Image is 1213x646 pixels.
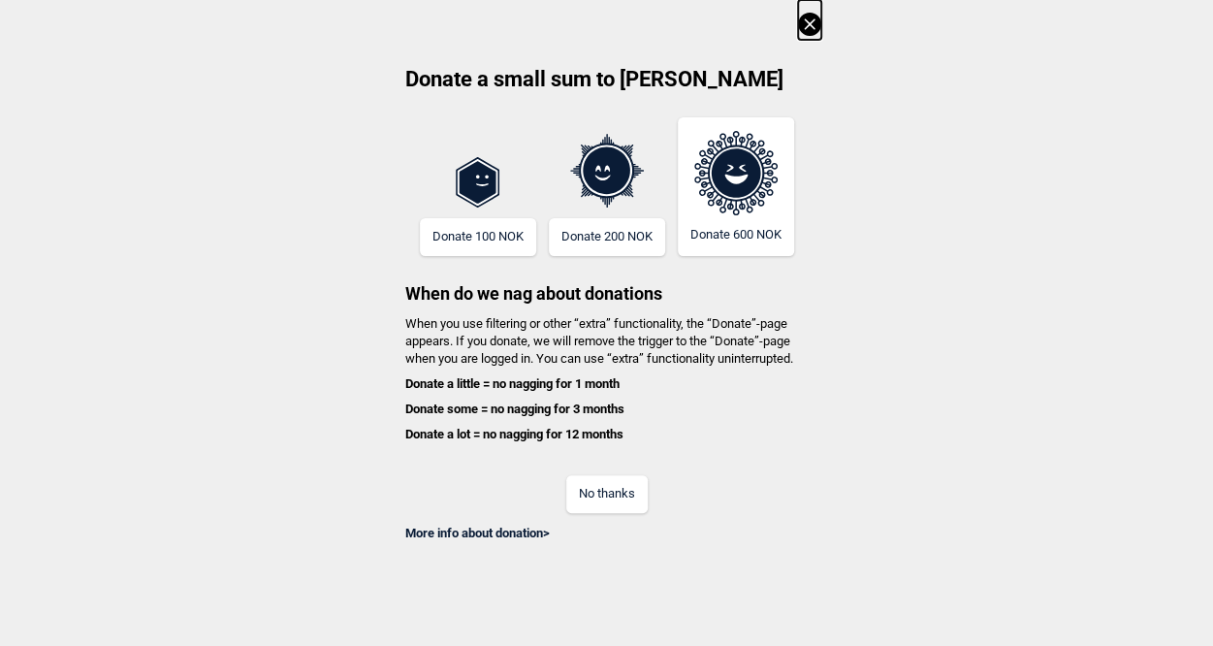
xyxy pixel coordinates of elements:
h3: When do we nag about donations [393,256,821,306]
a: More info about donation> [405,526,550,540]
button: Donate 100 NOK [420,218,536,256]
h4: When you use filtering or other “extra” functionality, the “Donate”-page appears. If you donate, ... [393,315,821,444]
h2: Donate a small sum to [PERSON_NAME] [393,65,821,108]
b: Donate a little = no nagging for 1 month [405,376,620,391]
b: Donate a lot = no nagging for 12 months [405,427,623,441]
b: Donate some = no nagging for 3 months [405,402,624,416]
button: Donate 600 NOK [678,117,794,256]
button: No thanks [566,475,648,513]
button: Donate 200 NOK [549,218,665,256]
